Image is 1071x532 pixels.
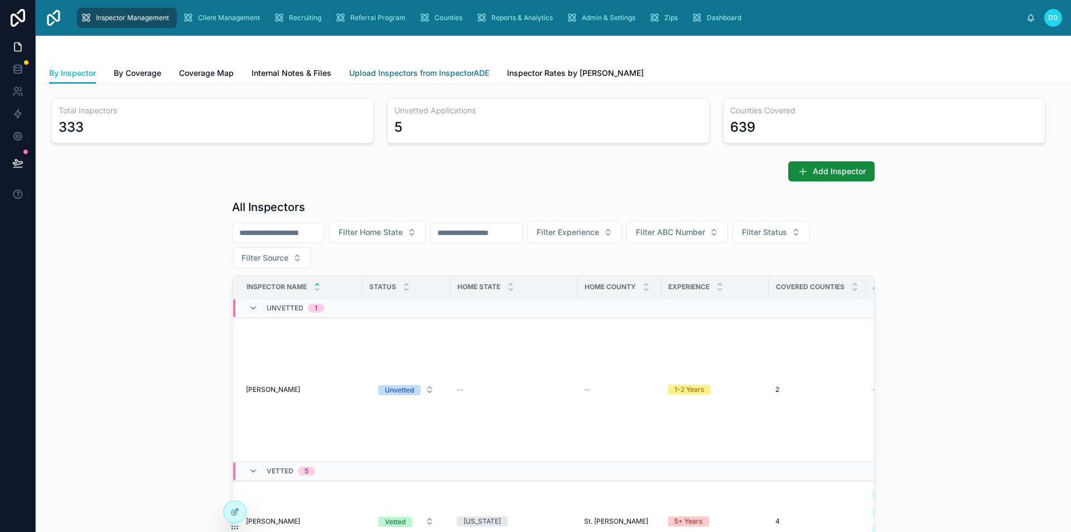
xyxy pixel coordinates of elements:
span: Filter Source [242,252,288,263]
div: Unvetted [385,385,414,395]
a: Inspector Rates by [PERSON_NAME] [507,63,644,85]
h3: Counties Covered [730,105,1038,116]
span: Recruiting [289,13,321,22]
a: -- [457,385,571,394]
a: 4 [775,517,859,526]
span: By Coverage [114,68,161,79]
button: Select Button [527,222,622,243]
span: Filter Status [742,227,787,238]
h1: All Inspectors [232,199,305,215]
a: Client Management [179,8,268,28]
div: 5 [394,118,402,136]
a: Select Button [369,511,443,532]
span: Unvetted [267,304,303,313]
span: Home State [457,282,500,291]
span: Filter Home State [339,227,403,238]
span: [PERSON_NAME] [246,517,300,526]
span: Upload Inspectors from InspectorADE [349,68,489,79]
button: Select Button [626,222,728,243]
span: 4 [775,517,780,526]
span: Counties [435,13,462,22]
a: Coverage Map [179,63,234,85]
a: 2 [775,385,859,394]
span: Dashboard [707,13,741,22]
span: Add Inspector [813,166,866,177]
a: [US_STATE] [457,516,571,526]
span: DD [1048,13,1058,22]
span: By Inspector [49,68,96,79]
button: Add Inspector [788,161,875,181]
span: Filter Experience [537,227,599,238]
a: Counties [416,8,470,28]
a: Recruiting [270,8,329,28]
a: Reports & Analytics [472,8,561,28]
span: Inspector Management [96,13,169,22]
span: -- [872,385,879,394]
h3: Total Inspectors [59,105,366,116]
div: 1-2 Years [674,385,704,395]
a: By Coverage [114,63,161,85]
span: Inspector Name [247,282,307,291]
div: 5 [305,467,308,476]
span: Covered Counties [776,282,845,291]
span: Admin & Settings [582,13,635,22]
a: Inspector Management [77,8,177,28]
span: St. [PERSON_NAME] [584,517,648,526]
a: -- [872,385,943,394]
a: -- [584,385,654,394]
span: 2 [775,385,779,394]
button: Select Button [369,511,443,531]
span: Home County [585,282,636,291]
a: Dashboard [688,8,749,28]
span: Inspector Rates by [PERSON_NAME] [507,68,644,79]
button: Select Button [369,380,443,400]
div: 639 [730,118,755,136]
span: Internal Notes & Files [252,68,331,79]
span: Experience [668,282,710,291]
a: Select Button [369,379,443,400]
span: -- [457,385,464,394]
span: Zips [664,13,678,22]
a: Zips [645,8,686,28]
button: Select Button [732,222,810,243]
div: 333 [59,118,84,136]
a: Internal Notes & Files [252,63,331,85]
span: Filter ABC Number [636,227,705,238]
span: [PERSON_NAME] [246,385,300,394]
h3: Unvetted Applications [394,105,702,116]
a: 5+ Years [668,516,762,526]
span: -- [584,385,591,394]
a: Upload Inspectors from InspectorADE [349,63,489,85]
div: [US_STATE] [464,516,501,526]
span: Client Management [198,13,260,22]
div: scrollable content [71,6,1026,30]
span: Status [369,282,396,291]
button: Select Button [329,222,426,243]
img: App logo [45,9,62,27]
a: By Inspector [49,63,96,84]
div: 1 [315,304,317,313]
span: Referral Program [350,13,406,22]
a: St. [PERSON_NAME] [584,517,654,526]
a: Admin & Settings [563,8,643,28]
div: 5+ Years [674,516,702,526]
span: Coverage Map [179,68,234,79]
span: Apps Used [873,282,911,291]
span: Reports & Analytics [491,13,553,22]
a: Referral Program [331,8,413,28]
button: Select Button [232,247,311,269]
div: Vetted [385,517,406,527]
a: [PERSON_NAME] [246,517,355,526]
a: [PERSON_NAME] [246,385,355,394]
a: 1-2 Years [668,385,762,395]
span: Vetted [267,467,293,476]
